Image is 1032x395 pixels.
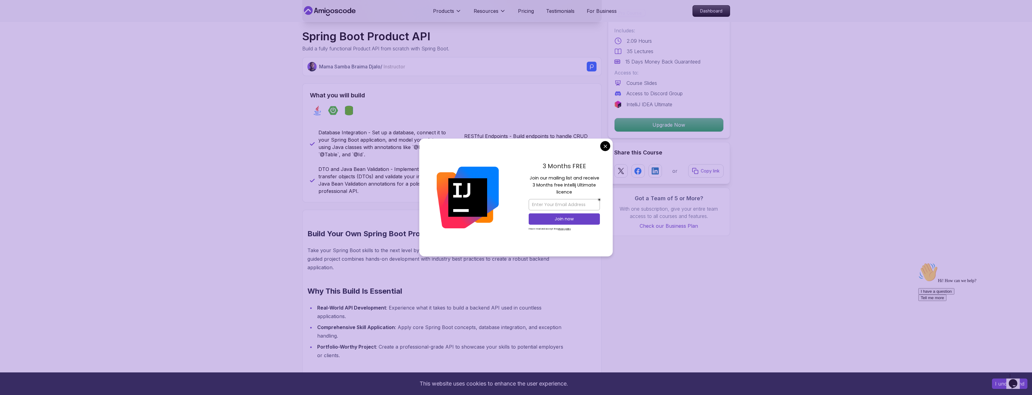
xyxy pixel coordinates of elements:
button: Accept cookies [992,379,1027,389]
p: 2.09 Hours [627,37,652,45]
p: Access to Discord Group [626,90,683,97]
div: This website uses cookies to enhance the user experience. [5,377,983,390]
button: Tell me more [2,34,31,41]
button: I have a question [2,28,39,34]
p: or [672,167,678,175]
img: java logo [312,106,322,115]
img: spring-boot logo [328,106,338,115]
button: Upgrade Now [614,118,724,132]
p: IntelliJ IDEA Ultimate [626,101,672,108]
button: Copy link [688,164,724,178]
p: Products [433,7,454,15]
p: Take your Spring Boot skills to the next level by building a fully functional Product API from sc... [307,246,567,272]
h1: Spring Boot Product API [302,30,449,42]
iframe: chat widget [916,260,1026,368]
p: Mama Samba Braima Djalo / [319,63,405,70]
h2: Build Your Own Spring Boot Product API [307,229,567,239]
p: Resources [474,7,498,15]
p: RESTful Endpoints - Build endpoints to handle CRUD operations, including creating, reading, updat... [464,132,594,154]
h2: Why This Build Is Essential [307,286,567,296]
p: 15 Days Money Back Guaranteed [625,58,700,65]
h3: Got a Team of 5 or More? [614,194,724,203]
img: spring-data-jpa logo [344,106,354,115]
p: Access to: [614,69,724,76]
button: Products [433,7,461,20]
img: Nelson Djalo [307,62,317,71]
strong: Comprehensive Skill Application [317,324,395,330]
img: jetbrains logo [614,101,622,108]
strong: Portfolio-Worthy Project [317,344,376,350]
strong: Real-World API Development [317,305,386,311]
a: Testimonials [546,7,575,15]
li: : Apply core Spring Boot concepts, database integration, and exception handling. [315,323,567,340]
a: Pricing [518,7,534,15]
p: Copy link [701,168,720,174]
h2: Share this Course [614,148,724,157]
span: Instructor [384,63,405,70]
p: Course Slides [626,79,657,87]
a: For Business [587,7,617,15]
h2: What you will build [310,91,594,100]
iframe: chat widget [1006,371,1026,389]
a: Check our Business Plan [614,222,724,230]
p: Includes: [614,27,724,34]
p: Database Integration - Set up a database, connect it to your Spring Boot application, and model y... [318,129,448,158]
button: Resources [474,7,506,20]
p: 35 Lectures [627,48,653,55]
p: With one subscription, give your entire team access to all courses and features. [614,205,724,220]
img: :wave: [2,2,22,22]
p: Dashboard [693,5,730,16]
span: Hi! How can we help? [2,18,61,23]
li: : Experience what it takes to build a backend API used in countless applications. [315,303,567,321]
p: DTO and Java Bean Validation - Implement data transfer objects (DTOs) and validate your inputs wi... [318,165,448,195]
div: 👋Hi! How can we help?I have a questionTell me more [2,2,112,41]
p: Build a fully functional Product API from scratch with Spring Boot. [302,45,449,52]
a: Dashboard [692,5,730,17]
li: : Create a professional-grade API to showcase your skills to potential employers or clients. [315,342,567,360]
